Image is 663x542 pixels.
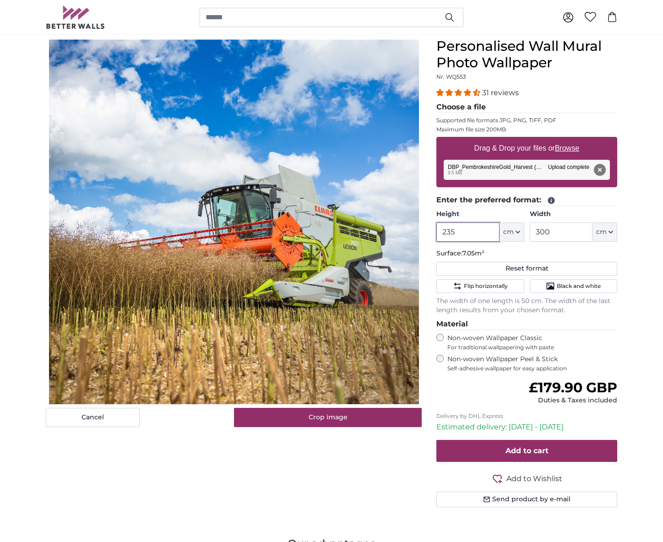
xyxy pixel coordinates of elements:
p: Supported file formats JPG, PNG, TIFF, PDF [436,117,617,124]
span: cm [503,228,514,237]
button: Crop image [234,408,422,427]
u: Browse [555,144,579,152]
span: Flip horizontally [464,282,508,290]
legend: Material [436,319,617,330]
span: £179.90 GBP [529,379,617,396]
button: Send product by e-mail [436,492,617,507]
button: Cancel [46,408,140,427]
button: Add to cart [436,440,617,462]
h1: Personalised Wall Mural Photo Wallpaper [436,38,617,71]
div: Duties & Taxes included [529,396,617,405]
p: Maximum file size 200MB. [436,126,617,133]
label: Non-woven Wallpaper Peel & Stick [447,355,617,372]
button: Add to Wishlist [436,473,617,484]
label: Width [530,210,617,219]
img: Betterwalls [46,5,105,29]
span: 31 reviews [482,88,519,97]
span: cm [596,228,607,237]
label: Drag & Drop your files or [471,139,583,157]
span: Add to cart [505,446,549,455]
p: Delivery by DHL Express [436,412,617,420]
span: Black and white [557,282,601,290]
legend: Enter the preferred format: [436,195,617,206]
p: Estimated delivery: [DATE] - [DATE] [436,422,617,433]
label: Non-woven Wallpaper Classic [447,334,617,351]
span: For traditional wallpapering with paste [447,344,617,351]
legend: Choose a file [436,102,617,113]
p: The width of one length is 50 cm. The width of the last length results from your chosen format. [436,297,617,315]
button: Black and white [530,279,617,293]
label: Height [436,210,524,219]
span: Add to Wishlist [506,473,562,484]
button: cm [592,222,617,242]
button: cm [500,222,524,242]
span: 4.32 stars [436,88,482,97]
span: Self-adhesive wallpaper for easy application [447,365,617,372]
p: Surface: [436,249,617,258]
button: Flip horizontally [436,279,524,293]
span: 7.05m² [462,249,484,257]
button: Reset format [436,262,617,276]
span: Nr. WQ553 [436,73,466,80]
